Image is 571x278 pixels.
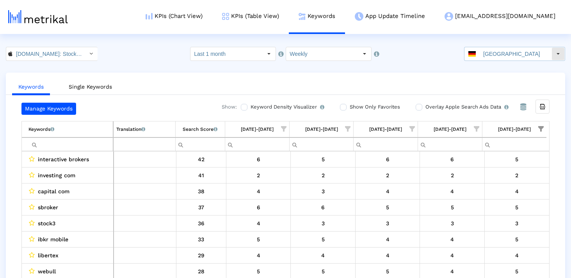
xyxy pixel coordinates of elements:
[358,154,417,164] div: 9/13/25
[423,186,482,196] div: 9/20/25
[423,202,482,212] div: 9/20/25
[474,126,479,132] span: Show filter options for column '09/14/25-09/20/25'
[487,186,546,196] div: 9/27/25
[38,154,89,164] span: interactive brokers
[179,234,223,244] div: 33
[423,234,482,244] div: 9/20/25
[355,12,363,21] img: app-update-menu-icon.png
[358,266,417,276] div: 9/13/25
[294,266,352,276] div: 9/6/25
[354,138,418,151] input: Filter cell
[229,250,288,260] div: 8/30/25
[113,137,175,151] td: Filter cell
[214,103,237,115] div: Show:
[229,170,288,180] div: 8/30/25
[22,121,113,137] td: Column Keyword
[229,186,288,196] div: 8/30/25
[222,13,229,20] img: kpi-table-menu-icon.png
[12,80,50,95] a: Keywords
[38,266,56,276] span: webull
[8,10,68,23] img: metrical-logo-light.png
[434,124,466,134] div: [DATE]-[DATE]
[348,103,400,111] label: Show Only Favorites
[38,250,59,260] span: libertex
[294,218,352,228] div: 9/6/25
[229,202,288,212] div: 8/30/25
[179,266,223,276] div: 28
[294,186,352,196] div: 9/6/25
[249,103,324,111] label: Keyword Density Visualizer
[445,12,453,21] img: my-account-menu-icon.png
[262,47,276,61] div: Select
[38,218,55,228] span: stock3
[482,138,546,151] input: Filter cell
[487,218,546,228] div: 9/27/25
[179,154,223,164] div: 42
[369,124,402,134] div: [DATE]-[DATE]
[62,80,118,94] a: Single Keywords
[418,137,482,151] td: Filter cell
[423,218,482,228] div: 9/20/25
[418,138,482,151] input: Filter cell
[38,202,58,212] span: sbroker
[358,186,417,196] div: 9/13/25
[179,250,223,260] div: 29
[116,124,145,134] div: Translation
[358,234,417,244] div: 9/13/25
[146,13,153,20] img: kpi-chart-menu-icon.png
[423,266,482,276] div: 9/20/25
[179,202,223,212] div: 37
[225,137,290,151] td: Filter cell
[487,234,546,244] div: 9/27/25
[487,154,546,164] div: 9/27/25
[423,170,482,180] div: 9/20/25
[38,186,69,196] span: capital com
[487,170,546,180] div: 9/27/25
[179,170,223,180] div: 41
[176,138,225,151] input: Filter cell
[175,137,225,151] td: Filter cell
[179,218,223,228] div: 36
[229,154,288,164] div: 8/30/25
[487,250,546,260] div: 9/27/25
[482,121,546,137] td: Column 09/21/25-09/27/25
[423,103,509,111] label: Overlay Apple Search Ads Data
[28,124,54,134] div: Keywords
[183,124,217,134] div: Search Score
[294,154,352,164] div: 9/6/25
[289,121,354,137] td: Column 08/31/25-09/06/25
[179,186,223,196] div: 38
[294,202,352,212] div: 9/6/25
[538,126,544,132] span: Show filter options for column '09/21/25-09/27/25'
[487,266,546,276] div: 9/27/25
[423,154,482,164] div: 9/20/25
[114,138,175,151] input: Filter cell
[38,234,68,244] span: ibkr mobile
[294,250,352,260] div: 9/6/25
[299,13,306,20] img: keywords.png
[418,121,482,137] td: Column 09/14/25-09/20/25
[22,137,113,151] td: Filter cell
[535,100,550,114] div: Export all data
[84,47,98,61] div: Select
[345,126,350,132] span: Show filter options for column '08/31/25-09/06/25'
[358,218,417,228] div: 9/13/25
[229,266,288,276] div: 8/30/25
[354,121,418,137] td: Column 09/07/25-09/13/25
[241,124,274,134] div: [DATE]-[DATE]
[38,170,75,180] span: investing com
[354,137,418,151] td: Filter cell
[358,170,417,180] div: 9/13/25
[229,234,288,244] div: 8/30/25
[294,170,352,180] div: 9/6/25
[229,218,288,228] div: 8/30/25
[281,126,286,132] span: Show filter options for column '08/24/25-08/30/25'
[28,138,113,151] input: Filter cell
[294,234,352,244] div: 9/6/25
[498,124,531,134] div: [DATE]-[DATE]
[487,202,546,212] div: 9/27/25
[113,121,175,137] td: Column Translation
[305,124,338,134] div: [DATE]-[DATE]
[423,250,482,260] div: 9/20/25
[358,47,371,61] div: Select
